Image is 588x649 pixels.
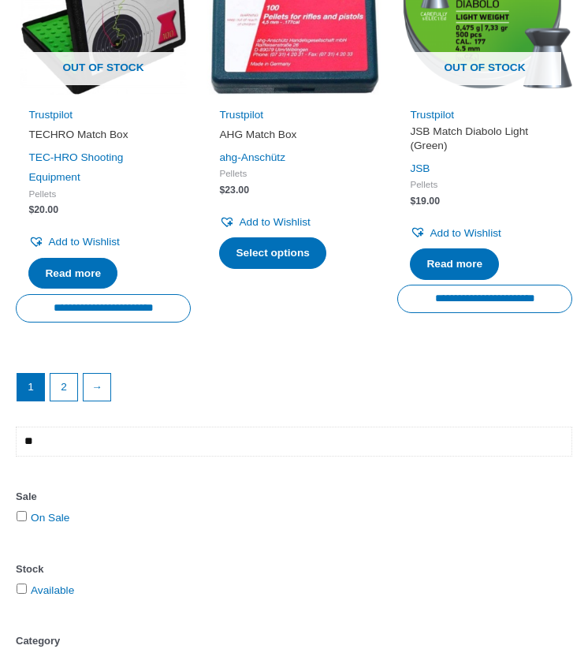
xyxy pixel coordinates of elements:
[16,559,572,580] div: Stock
[219,237,326,269] a: Select options for “AHG Match Box”
[219,128,368,142] h2: AHG Match Box
[50,374,77,401] a: Page 2
[410,196,440,207] bdi: 19.00
[239,216,310,228] span: Add to Wishlist
[219,185,225,196] span: $
[28,188,177,200] span: Pellets
[219,167,368,179] span: Pellets
[28,128,177,147] a: TECHRO Match Box
[16,373,572,410] nav: Product Pagination
[48,236,119,248] span: Add to Wishlist
[219,109,263,121] a: Trustpilot
[17,374,44,401] span: Page 1
[31,512,69,524] a: On Sale
[410,196,415,207] span: $
[410,223,501,243] a: Add to Wishlist
[27,52,180,85] span: Out of stock
[410,162,430,174] a: JSB
[28,232,119,252] a: Add to Wishlist
[28,109,73,121] a: Trustpilot
[430,227,501,239] span: Add to Wishlist
[17,511,27,521] input: On Sale
[219,151,285,163] a: ahg-Anschütz
[410,248,499,280] a: Read more about “JSB Match Diabolo Light (Green)”
[28,204,34,215] span: $
[410,125,559,153] h2: JSB Match Diabolo Light (Green)
[16,487,572,507] div: Sale
[28,128,177,142] h2: TECHRO Match Box
[408,52,562,85] span: Out of stock
[219,185,249,196] bdi: 23.00
[410,109,454,121] a: Trustpilot
[31,584,74,596] a: Available
[28,258,117,289] a: Read more about “TECHRO Match Box”
[410,125,559,158] a: JSB Match Diabolo Light (Green)
[219,212,310,232] a: Add to Wishlist
[17,584,27,594] input: Available
[28,204,58,215] bdi: 20.00
[84,374,110,401] a: →
[28,151,123,183] a: TEC-HRO Shooting Equipment
[219,128,368,147] a: AHG Match Box
[410,178,559,190] span: Pellets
